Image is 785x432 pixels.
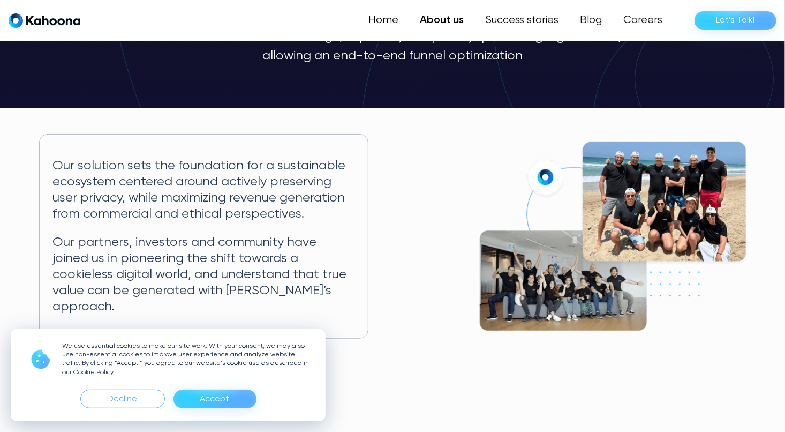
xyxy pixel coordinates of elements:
[52,158,355,222] p: Our solution sets the foundation for a sustainable ecosystem centered around actively preserving ...
[569,10,613,31] a: Blog
[173,390,256,408] div: Accept
[80,390,165,408] div: Decline
[409,10,474,31] a: About us
[62,342,313,377] p: We use essential cookies to make our site work. With your consent, we may also use non-essential ...
[358,10,409,31] a: Home
[108,391,138,408] div: Decline
[695,11,776,30] a: Let’s Talk!
[716,12,755,29] div: Let’s Talk!
[9,13,80,28] a: home
[474,10,569,31] a: Success stories
[200,391,230,408] div: Accept
[613,10,673,31] a: Careers
[52,235,355,315] p: Our partners, investors and community have joined us in pioneering the shift towards a cookieless...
